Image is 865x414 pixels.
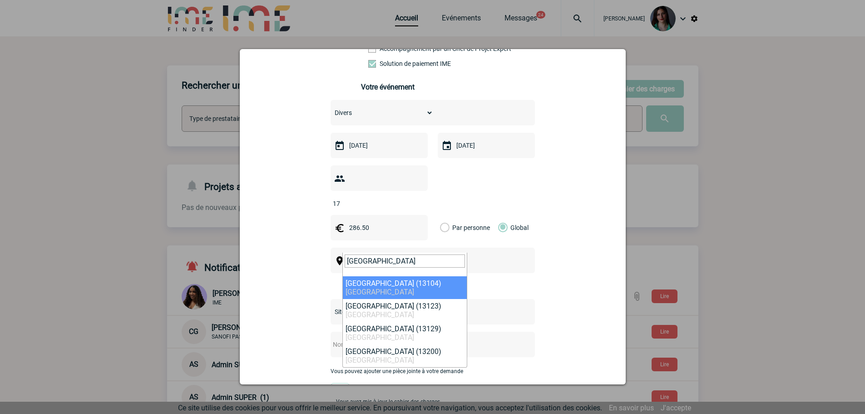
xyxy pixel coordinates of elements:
[368,45,408,52] label: Prestation payante
[331,198,416,209] input: Nombre de participants
[361,83,504,91] h3: Votre événement
[347,222,410,234] input: Budget HT
[346,356,414,364] span: [GEOGRAPHIC_DATA]
[347,140,410,151] input: Date de début
[331,339,511,350] input: Nom de l'événement
[343,299,467,322] li: [GEOGRAPHIC_DATA] (13123)
[454,140,517,151] input: Date de fin
[343,322,467,344] li: [GEOGRAPHIC_DATA] (13129)
[346,333,414,342] span: [GEOGRAPHIC_DATA]
[331,368,535,374] p: Vous pouvez ajouter une pièce jointe à votre demande
[346,288,414,296] span: [GEOGRAPHIC_DATA]
[343,344,467,367] li: [GEOGRAPHIC_DATA] (13200)
[346,310,414,319] span: [GEOGRAPHIC_DATA]
[498,215,504,240] label: Global
[368,60,408,67] label: Conformité aux process achat client, Prise en charge de la facturation, Mutualisation de plusieur...
[440,215,450,240] label: Par personne
[343,276,467,299] li: [GEOGRAPHIC_DATA] (13104)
